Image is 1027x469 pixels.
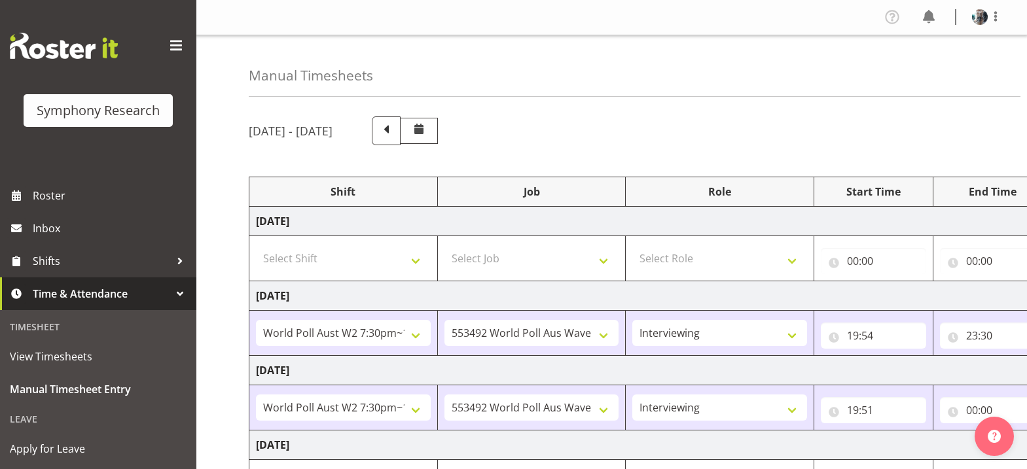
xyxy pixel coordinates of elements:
img: help-xxl-2.png [988,430,1001,443]
h5: [DATE] - [DATE] [249,124,333,138]
div: Symphony Research [37,101,160,120]
span: Inbox [33,218,190,238]
span: Apply for Leave [10,439,187,459]
a: View Timesheets [3,340,193,373]
img: karen-rimmer509cc44dc399f68592e3a0628bc04820.png [972,9,988,25]
input: Click to select... [821,322,926,349]
div: Leave [3,406,193,432]
div: Shift [256,184,431,200]
a: Manual Timesheet Entry [3,373,193,406]
span: View Timesheets [10,347,187,366]
span: Shifts [33,251,170,271]
img: Rosterit website logo [10,33,118,59]
span: Manual Timesheet Entry [10,379,187,399]
span: Time & Attendance [33,284,170,304]
div: Timesheet [3,313,193,340]
input: Click to select... [821,248,926,274]
input: Click to select... [821,397,926,423]
h4: Manual Timesheets [249,68,373,83]
div: Job [444,184,619,200]
a: Apply for Leave [3,432,193,465]
div: Start Time [821,184,926,200]
span: Roster [33,186,190,205]
div: Role [632,184,807,200]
